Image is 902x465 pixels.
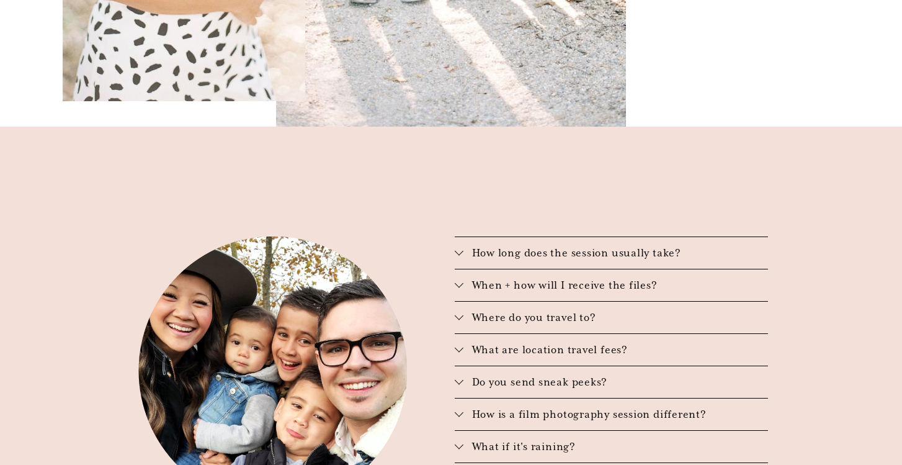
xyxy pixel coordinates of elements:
button: Where do you travel to? [455,302,769,333]
button: What if it's raining? [455,431,769,463]
span: Where do you travel to? [463,311,769,324]
span: When + how will I receive the files? [463,279,769,292]
span: What are location travel fees? [463,343,769,356]
span: How long does the session usually take? [463,246,769,260]
span: What if it's raining? [463,440,769,453]
button: What are location travel fees? [455,334,769,366]
button: How is a film photography session different? [455,399,769,430]
span: How is a film photography session different? [463,408,769,421]
button: When + how will I receive the files? [455,269,769,301]
span: Do you send sneak peeks? [463,376,769,389]
button: How long does the session usually take? [455,237,769,269]
button: Do you send sneak peeks? [455,366,769,398]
